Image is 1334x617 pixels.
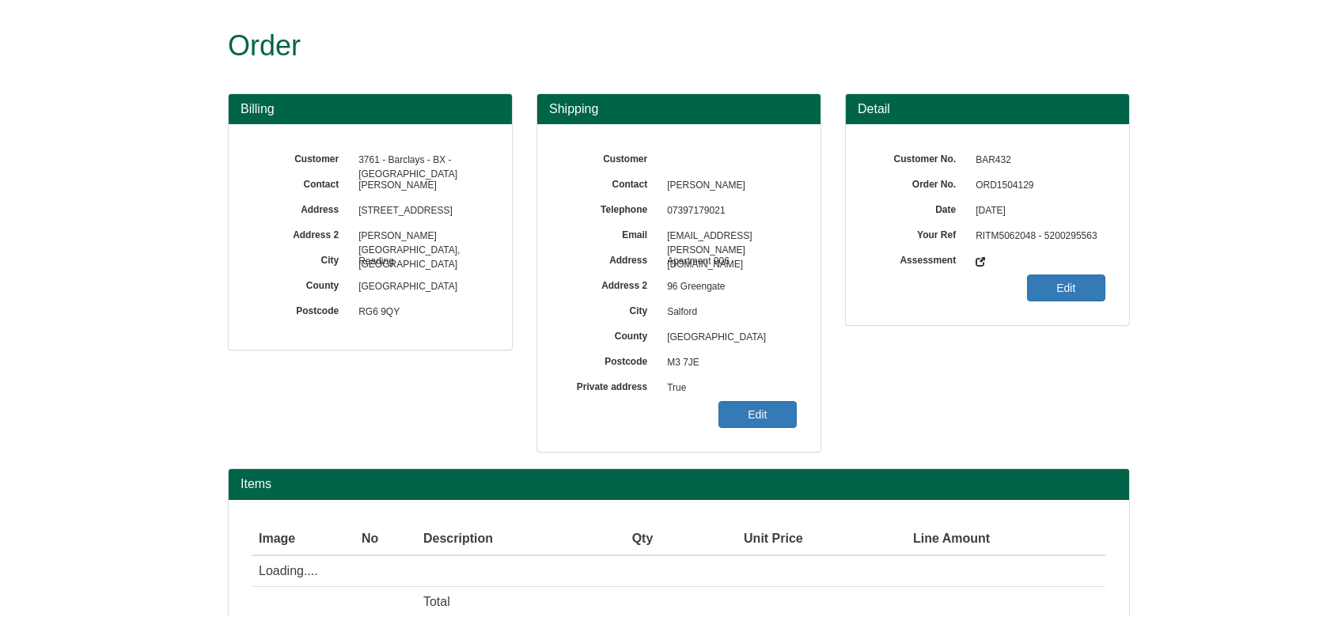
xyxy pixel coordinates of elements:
[968,173,1105,199] span: ORD1504129
[252,173,351,191] label: Contact
[351,249,488,274] span: Reading
[809,524,996,555] th: Line Amount
[351,274,488,300] span: [GEOGRAPHIC_DATA]
[659,376,797,401] span: True
[561,274,659,293] label: Address 2
[549,102,809,116] h3: Shipping
[659,325,797,350] span: [GEOGRAPHIC_DATA]
[561,249,659,267] label: Address
[241,102,500,116] h3: Billing
[659,300,797,325] span: Salford
[417,524,589,555] th: Description
[870,249,968,267] label: Assessment
[870,224,968,242] label: Your Ref
[659,199,797,224] span: 07397179021
[659,224,797,249] span: [EMAIL_ADDRESS][PERSON_NAME][DOMAIN_NAME]
[870,199,968,217] label: Date
[561,300,659,318] label: City
[659,173,797,199] span: [PERSON_NAME]
[252,224,351,242] label: Address 2
[228,30,1071,62] h1: Order
[718,401,797,428] a: Edit
[355,524,417,555] th: No
[659,249,797,274] span: Apartment 906
[870,173,968,191] label: Order No.
[252,555,1105,587] td: Loading....
[252,524,355,555] th: Image
[241,477,1117,491] h2: Items
[858,102,1117,116] h3: Detail
[351,224,488,249] span: [PERSON_NAME][GEOGRAPHIC_DATA], [GEOGRAPHIC_DATA]
[351,199,488,224] span: [STREET_ADDRESS]
[351,148,488,173] span: 3761 - Barclays - BX - [GEOGRAPHIC_DATA]
[659,350,797,376] span: M3 7JE
[561,224,659,242] label: Email
[351,173,488,199] span: [PERSON_NAME]
[561,350,659,369] label: Postcode
[561,148,659,166] label: Customer
[561,199,659,217] label: Telephone
[968,199,1105,224] span: [DATE]
[870,148,968,166] label: Customer No.
[252,199,351,217] label: Address
[561,376,659,394] label: Private address
[968,224,1105,249] span: RITM5062048 - 5200295563
[252,300,351,318] label: Postcode
[1027,274,1105,301] a: Edit
[351,300,488,325] span: RG6 9QY
[252,274,351,293] label: County
[561,173,659,191] label: Contact
[968,148,1105,173] span: BAR432
[659,524,809,555] th: Unit Price
[659,274,797,300] span: 96 Greengate
[561,325,659,343] label: County
[252,249,351,267] label: City
[589,524,659,555] th: Qty
[252,148,351,166] label: Customer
